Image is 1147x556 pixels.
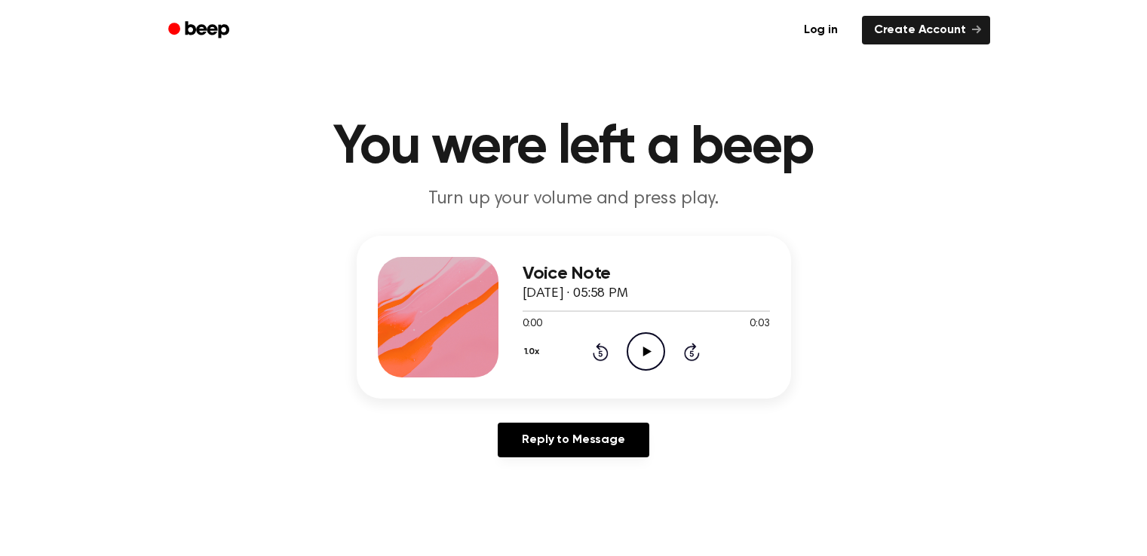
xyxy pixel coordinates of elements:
span: [DATE] · 05:58 PM [523,287,628,301]
h3: Voice Note [523,264,770,284]
span: 0:03 [750,316,769,332]
button: 1.0x [523,339,545,365]
a: Create Account [862,16,990,44]
a: Log in [789,13,853,47]
a: Reply to Message [498,423,649,457]
h1: You were left a beep [188,121,960,175]
p: Turn up your volume and press play. [284,187,863,212]
a: Beep [158,16,243,45]
span: 0:00 [523,316,542,332]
